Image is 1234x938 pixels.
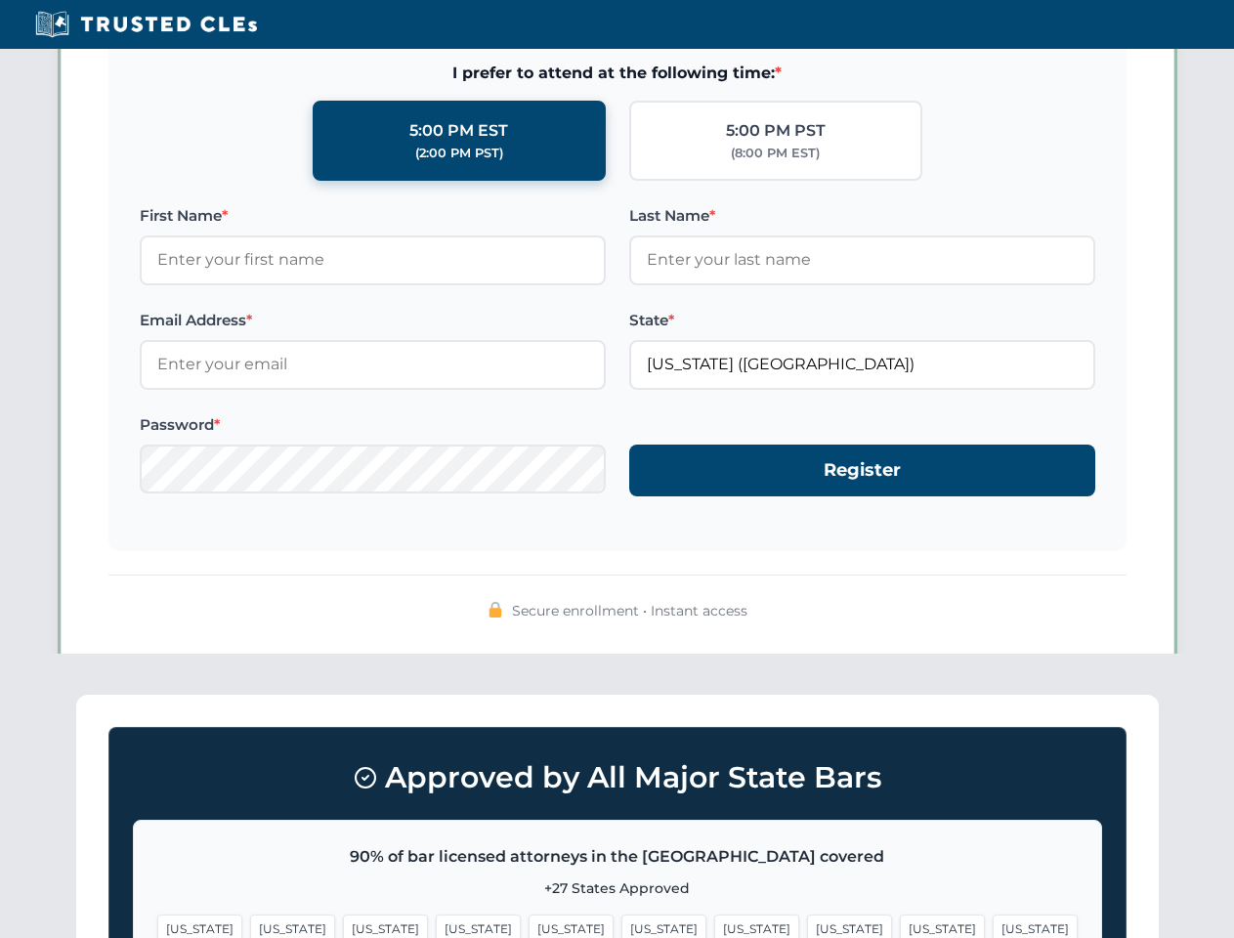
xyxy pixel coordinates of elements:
[157,844,1078,870] p: 90% of bar licensed attorneys in the [GEOGRAPHIC_DATA] covered
[731,144,820,163] div: (8:00 PM EST)
[415,144,503,163] div: (2:00 PM PST)
[140,309,606,332] label: Email Address
[140,413,606,437] label: Password
[140,235,606,284] input: Enter your first name
[409,118,508,144] div: 5:00 PM EST
[133,751,1102,804] h3: Approved by All Major State Bars
[512,600,747,621] span: Secure enrollment • Instant access
[29,10,263,39] img: Trusted CLEs
[157,877,1078,899] p: +27 States Approved
[140,204,606,228] label: First Name
[629,309,1095,332] label: State
[629,445,1095,496] button: Register
[629,235,1095,284] input: Enter your last name
[629,340,1095,389] input: Florida (FL)
[140,61,1095,86] span: I prefer to attend at the following time:
[140,340,606,389] input: Enter your email
[726,118,826,144] div: 5:00 PM PST
[629,204,1095,228] label: Last Name
[488,602,503,618] img: 🔒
